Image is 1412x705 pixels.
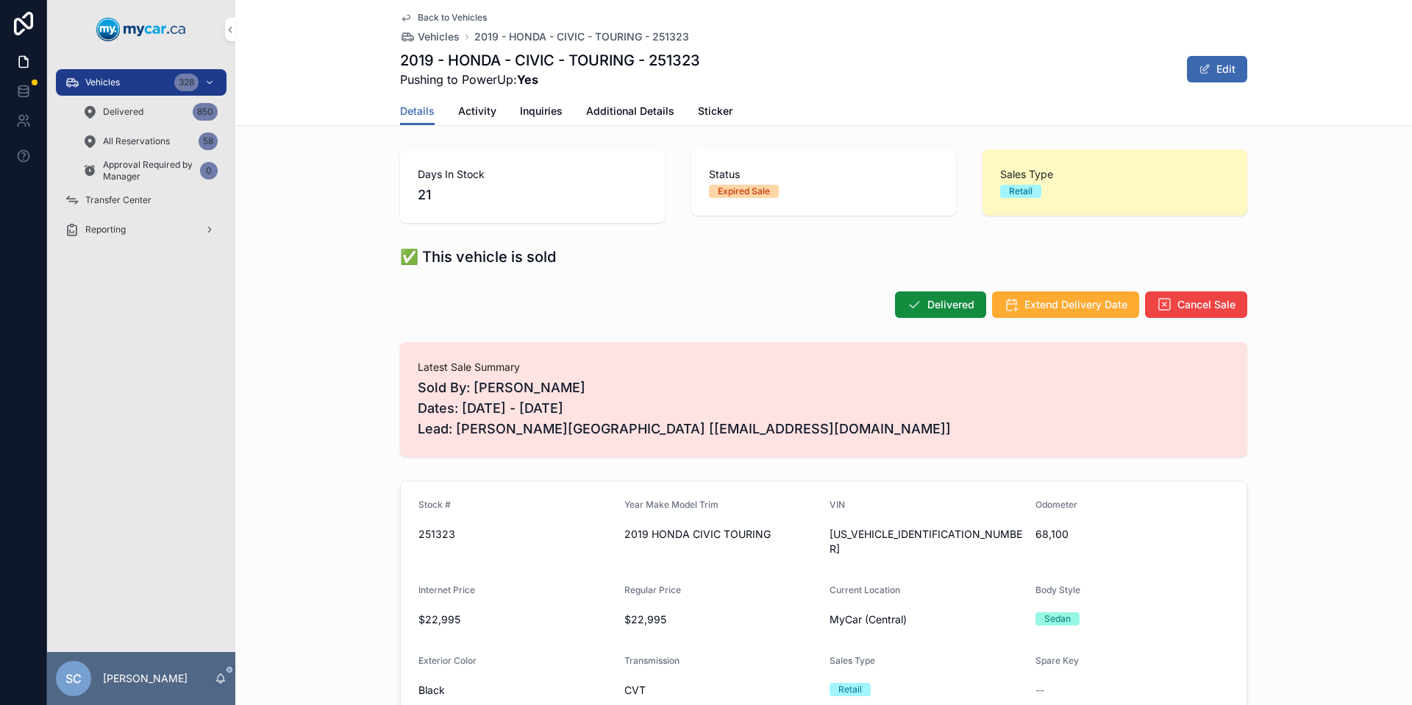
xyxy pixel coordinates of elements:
[418,378,1230,439] span: Sold By: [PERSON_NAME] Dates: [DATE] - [DATE] Lead: [PERSON_NAME][GEOGRAPHIC_DATA] [[EMAIL_ADDRES...
[418,584,475,595] span: Internet Price
[418,527,613,542] span: 251323
[474,29,689,44] a: 2019 - HONDA - CIVIC - TOURING - 251323
[698,104,732,118] span: Sticker
[1035,499,1077,510] span: Odometer
[103,671,188,686] p: [PERSON_NAME]
[103,106,143,118] span: Delivered
[103,159,194,183] span: Approval Required by Manager
[418,29,460,44] span: Vehicles
[624,683,819,698] span: CVT
[1187,56,1247,82] button: Edit
[400,29,460,44] a: Vehicles
[520,104,563,118] span: Inquiries
[418,612,613,627] span: $22,995
[698,98,732,127] a: Sticker
[193,103,218,121] div: 850
[56,216,227,243] a: Reporting
[830,527,1024,556] span: [US_VEHICLE_IDENTIFICATION_NUMBER]
[586,98,674,127] a: Additional Details
[418,683,445,698] span: Black
[199,132,218,150] div: 58
[830,612,907,627] span: MyCar (Central)
[838,683,862,696] div: Retail
[1009,185,1033,198] div: Retail
[103,135,170,147] span: All Reservations
[1035,584,1080,595] span: Body Style
[65,670,82,687] span: SC
[200,162,218,180] div: 0
[96,18,186,41] img: App logo
[458,104,496,118] span: Activity
[74,99,227,125] a: Delivered850
[418,499,451,510] span: Stock #
[418,360,1230,375] span: Latest Sale Summary
[1035,655,1079,666] span: Spare Key
[624,584,681,595] span: Regular Price
[830,499,845,510] span: VIN
[1000,167,1230,182] span: Sales Type
[1035,683,1044,698] span: --
[1035,527,1230,542] span: 68,100
[1044,612,1071,626] div: Sedan
[709,167,938,182] span: Status
[400,12,487,24] a: Back to Vehicles
[624,499,719,510] span: Year Make Model Trim
[1177,297,1235,312] span: Cancel Sale
[718,185,770,198] div: Expired Sale
[174,74,199,91] div: 328
[895,291,986,318] button: Delivered
[74,128,227,155] a: All Reservations58
[400,247,556,267] h1: ✅ This vehicle is sold
[400,50,700,71] h1: 2019 - HONDA - CIVIC - TOURING - 251323
[85,194,151,206] span: Transfer Center
[830,584,900,595] span: Current Location
[85,77,120,88] span: Vehicles
[400,104,435,118] span: Details
[992,291,1139,318] button: Extend Delivery Date
[624,527,819,542] span: 2019 HONDA CIVIC TOURING
[1024,297,1127,312] span: Extend Delivery Date
[74,157,227,184] a: Approval Required by Manager0
[400,98,435,126] a: Details
[418,185,647,205] span: 21
[1145,291,1247,318] button: Cancel Sale
[418,12,487,24] span: Back to Vehicles
[586,104,674,118] span: Additional Details
[520,98,563,127] a: Inquiries
[830,655,875,666] span: Sales Type
[56,187,227,213] a: Transfer Center
[418,167,647,182] span: Days In Stock
[85,224,126,235] span: Reporting
[927,297,974,312] span: Delivered
[56,69,227,96] a: Vehicles328
[624,612,819,627] span: $22,995
[458,98,496,127] a: Activity
[418,655,477,666] span: Exterior Color
[624,655,680,666] span: Transmission
[517,72,538,87] strong: Yes
[47,59,235,262] div: scrollable content
[400,71,700,88] span: Pushing to PowerUp:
